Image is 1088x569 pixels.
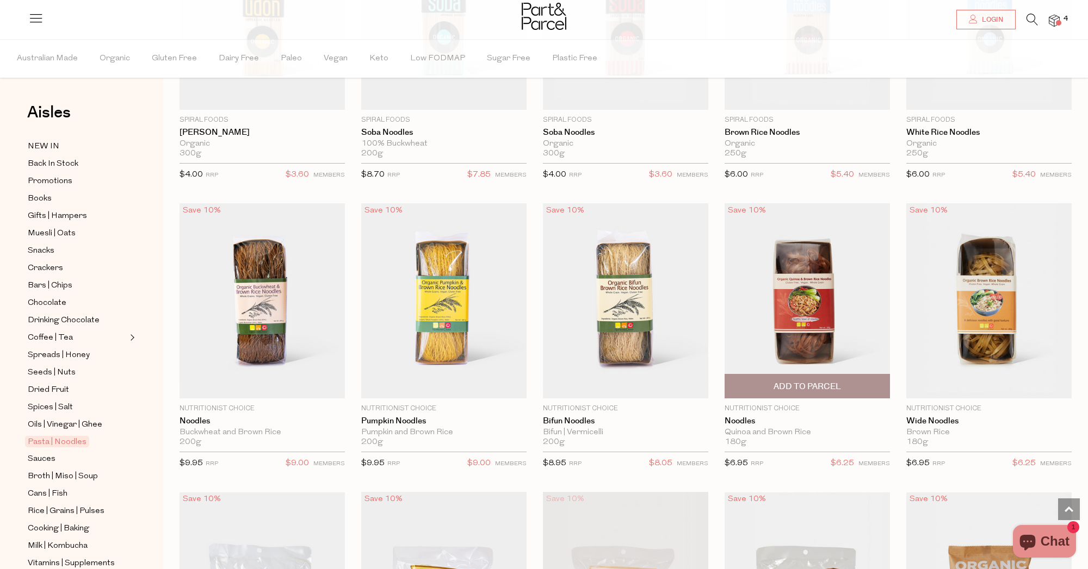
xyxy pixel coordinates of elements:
span: $3.60 [286,168,309,182]
a: Gifts | Hampers [28,209,127,223]
img: Wide Noodles [906,203,1072,398]
span: Add To Parcel [774,381,841,392]
span: Low FODMAP [410,40,465,78]
span: Oils | Vinegar | Ghee [28,418,102,432]
span: $9.00 [467,457,491,471]
span: Vegan [324,40,348,78]
span: Sugar Free [487,40,530,78]
small: RRP [569,172,582,178]
img: Bifun Noodles [543,203,708,398]
span: Dried Fruit [28,384,69,397]
span: $4.00 [180,171,203,179]
button: Expand/Collapse Coffee | Tea [127,331,135,344]
a: Bars | Chips [28,279,127,292]
a: Rice | Grains | Pulses [28,504,127,518]
span: $7.85 [467,168,491,182]
span: 180g [906,437,928,447]
span: Snacks [28,245,54,258]
small: MEMBERS [677,172,708,178]
span: Sauces [28,453,55,466]
span: 200g [361,437,383,447]
div: Save 10% [180,203,224,218]
a: Promotions [28,174,127,188]
span: Drinking Chocolate [28,314,100,327]
a: Wide Noodles [906,416,1072,426]
span: Organic [100,40,130,78]
a: Pumpkin Noodles [361,416,527,426]
span: $9.95 [180,459,203,467]
div: 100% Buckwheat [361,139,527,149]
small: RRP [206,461,218,467]
a: Seeds | Nuts [28,366,127,379]
div: Save 10% [361,492,406,507]
div: Bifun | Vermicelli [543,428,708,437]
a: Soba Noodles [543,128,708,137]
span: 250g [725,149,746,159]
span: $3.60 [649,168,672,182]
a: Drinking Chocolate [28,314,127,327]
small: MEMBERS [858,172,890,178]
p: Spiral Foods [361,115,527,125]
a: Crackers [28,261,127,275]
a: Login [956,10,1016,29]
span: Dairy Free [219,40,259,78]
span: $4.00 [543,171,566,179]
a: Coffee | Tea [28,331,127,345]
span: 180g [725,437,746,447]
div: Save 10% [906,203,951,218]
a: Milk | Kombucha [28,539,127,553]
span: Paleo [281,40,302,78]
a: Pasta | Noodles [28,435,127,448]
div: Organic [180,139,345,149]
div: Pumpkin and Brown Rice [361,428,527,437]
small: RRP [387,461,400,467]
span: $8.95 [543,459,566,467]
p: Spiral Foods [906,115,1072,125]
small: RRP [751,172,763,178]
img: Part&Parcel [522,3,566,30]
span: Muesli | Oats [28,227,76,240]
a: Broth | Miso | Soup [28,470,127,483]
span: $9.00 [286,457,309,471]
a: Back In Stock [28,157,127,171]
span: $5.40 [1012,168,1036,182]
a: Spices | Salt [28,401,127,414]
a: White Rice Noodles [906,128,1072,137]
span: Milk | Kombucha [28,540,88,553]
img: Noodles [180,203,345,398]
a: Spreads | Honey [28,348,127,362]
a: Oils | Vinegar | Ghee [28,418,127,432]
span: $8.05 [649,457,672,471]
div: Buckwheat and Brown Rice [180,428,345,437]
span: Promotions [28,175,72,188]
small: MEMBERS [1040,461,1072,467]
small: RRP [569,461,582,467]
small: MEMBERS [858,461,890,467]
span: $5.40 [831,168,854,182]
div: Save 10% [180,492,224,507]
span: $6.00 [906,171,930,179]
a: Aisles [27,104,71,132]
small: MEMBERS [495,461,527,467]
div: Organic [725,139,890,149]
div: Save 10% [725,203,769,218]
span: Gifts | Hampers [28,210,87,223]
span: 300g [180,149,201,159]
span: Plastic Free [552,40,597,78]
small: RRP [387,172,400,178]
span: Aisles [27,101,71,124]
span: 200g [361,149,383,159]
small: RRP [751,461,763,467]
span: Australian Made [17,40,78,78]
small: MEMBERS [313,172,345,178]
small: RRP [932,461,945,467]
a: NEW IN [28,140,127,153]
img: Pumpkin Noodles [361,203,527,398]
div: Organic [906,139,1072,149]
small: RRP [932,172,945,178]
button: Add To Parcel [725,374,890,398]
a: Bifun Noodles [543,416,708,426]
a: Muesli | Oats [28,227,127,240]
span: 200g [180,437,201,447]
div: Organic [543,139,708,149]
